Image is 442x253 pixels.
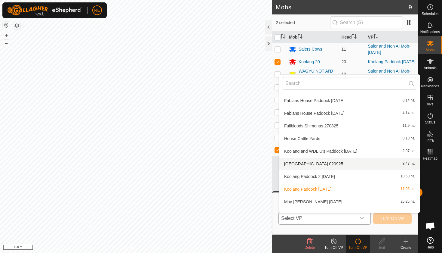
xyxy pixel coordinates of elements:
span: Delete [305,245,315,250]
span: Fabians House Paddock [DATE] [284,111,345,115]
li: Koolang Paddock 29.08.2025 [279,183,420,195]
li: Fabians House Paddock 8.07.2025 [279,107,420,119]
span: May [PERSON_NAME] 2- [DATE] [284,212,347,217]
a: Saler and Non AI Mob- [DATE] [368,69,410,80]
div: WAGYU NOT AI'D MOB [299,68,337,81]
span: Notifications [420,30,440,34]
span: 8.14 ha [403,98,415,103]
div: Turn Off VP [322,245,346,250]
span: Animals [424,66,437,70]
input: Search (S) [330,16,403,29]
li: May AI Paddock 06.08.2025 [279,196,420,208]
th: Head [339,31,365,43]
span: Schedules [422,12,438,16]
span: 2.97 ha [403,149,415,153]
span: Infra [426,139,434,142]
a: Privacy Policy [112,245,135,251]
span: 2 selected [276,20,330,26]
a: Saler and Non AI Mob- [DATE] [368,44,410,55]
li: Koolang Creek and Shed 020925 [279,158,420,170]
input: Search [283,77,416,90]
span: 10.53 ha [401,174,415,179]
li: Koolang and WDL U's Paddock 24.07.2025 [279,145,420,157]
div: Salers Cows [299,46,322,52]
span: Mobs [426,48,434,52]
span: Turn On VP [381,216,404,221]
div: Koolang 20 [299,59,320,65]
span: 11.9 ha [403,124,415,128]
div: dropdown trigger [356,212,368,224]
p-sorticon: Activate to sort [298,35,302,39]
span: Status [425,120,435,124]
li: Koolang Paddock 2 22.08.2025 [279,170,420,183]
span: [GEOGRAPHIC_DATA] 020925 [284,162,343,166]
a: Koolang Paddock [DATE] [368,59,415,64]
button: Turn On VP [373,213,412,224]
span: 11 [341,47,346,52]
li: Fabians House Paddock 06.08.2025 [279,95,420,107]
span: Koolang Paddock [DATE] [284,187,332,191]
button: – [3,39,10,47]
a: Open chat [421,217,439,235]
span: House Cattle Yards [284,136,320,141]
button: Reset Map [3,22,10,29]
span: 8.47 ha [403,162,415,166]
img: Gallagher Logo [7,5,82,16]
span: Select VP [279,212,356,224]
p-sorticon: Activate to sort [373,35,378,39]
span: VPs [427,102,433,106]
h2: Mobs [276,4,409,11]
li: House Cattle Yards [279,133,420,145]
div: Edit [370,245,394,250]
span: Neckbands [421,84,439,88]
p-sorticon: Activate to sort [352,35,357,39]
p-sorticon: Activate to sort [281,35,285,39]
button: + [3,32,10,39]
span: 20 [341,59,346,64]
th: Mob [287,31,339,43]
li: Fullbloods Shimonas 270825 [279,120,420,132]
span: 19 [341,72,346,77]
span: Fullbloods Shimonas 270825 [284,124,339,128]
span: 16.11 ha [401,212,415,217]
button: Map Layers [13,22,20,29]
span: 11.93 ha [401,187,415,191]
span: Koolang Paddock 2 [DATE] [284,174,335,179]
span: Fabians House Paddock [DATE] [284,98,345,103]
div: Create [394,245,418,250]
span: Koolang and WDL U's Paddock [DATE] [284,149,357,153]
span: 25.25 ha [401,200,415,204]
span: 4.14 ha [403,111,415,115]
a: Help [418,235,442,251]
span: May [PERSON_NAME] [DATE] [284,200,342,204]
div: Turn On VP [346,245,370,250]
span: Heatmap [423,157,437,160]
span: 0.18 ha [403,136,415,141]
span: 9 [409,3,412,12]
th: VP [365,31,418,43]
span: RE [94,7,100,14]
span: Help [426,245,434,249]
li: May AI Paddock 2- 25.08.2025 [279,208,420,220]
a: Contact Us [142,245,160,251]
